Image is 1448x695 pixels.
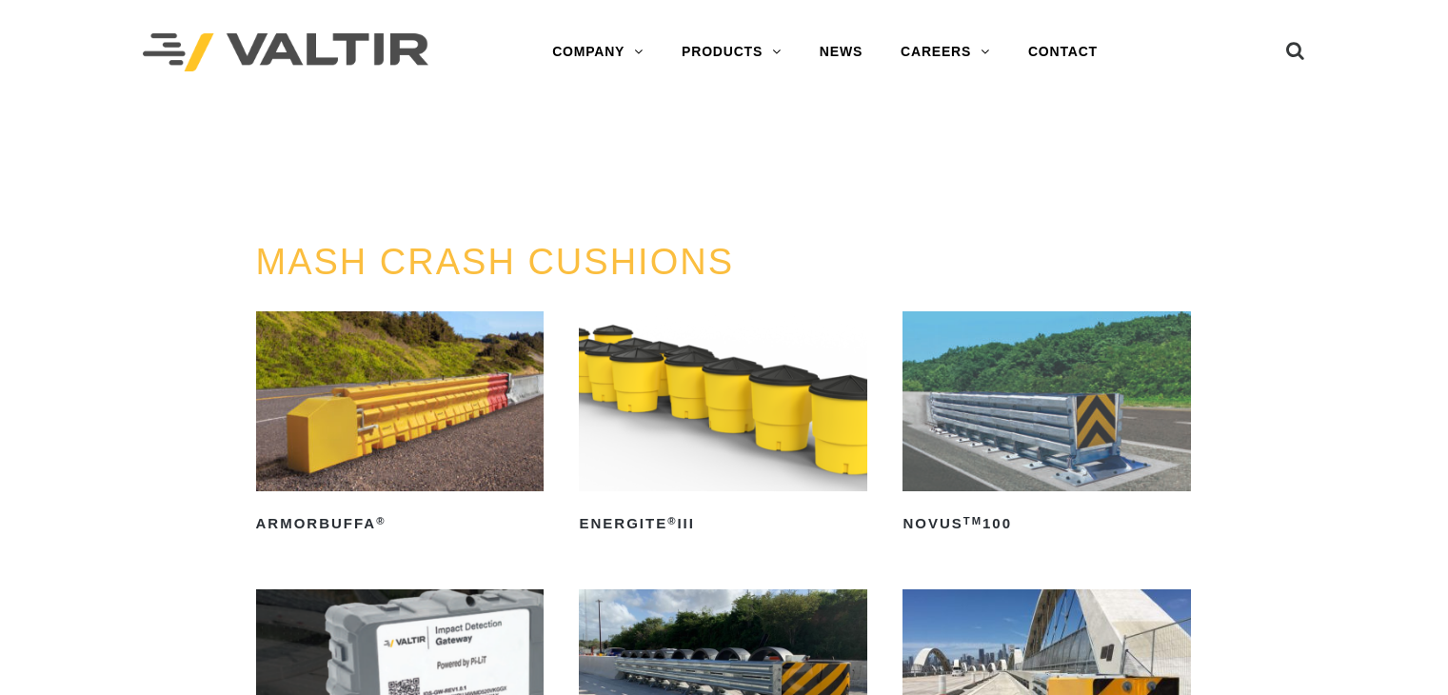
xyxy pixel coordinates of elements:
[256,311,545,539] a: ArmorBuffa®
[256,508,545,539] h2: ArmorBuffa
[533,33,663,71] a: COMPANY
[903,508,1191,539] h2: NOVUS 100
[143,33,428,72] img: Valtir
[963,515,982,526] sup: TM
[663,33,801,71] a: PRODUCTS
[801,33,882,71] a: NEWS
[903,311,1191,539] a: NOVUSTM100
[882,33,1009,71] a: CAREERS
[667,515,677,526] sup: ®
[579,508,867,539] h2: ENERGITE III
[376,515,386,526] sup: ®
[256,242,735,282] a: MASH CRASH CUSHIONS
[1009,33,1117,71] a: CONTACT
[579,311,867,539] a: ENERGITE®III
